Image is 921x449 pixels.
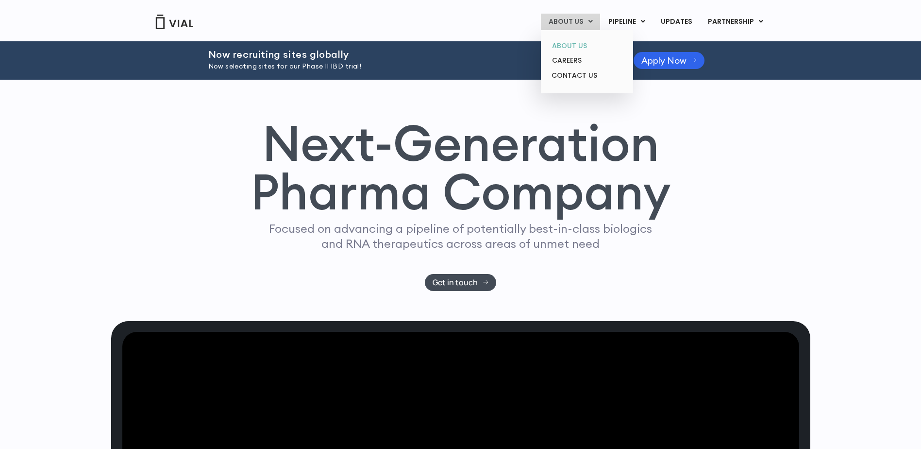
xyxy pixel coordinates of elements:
span: Get in touch [433,279,478,286]
p: Now selecting sites for our Phase II IBD trial! [208,61,609,72]
a: PIPELINEMenu Toggle [601,14,653,30]
a: ABOUT US [544,38,629,53]
a: CAREERS [544,53,629,68]
span: Apply Now [641,57,687,64]
p: Focused on advancing a pipeline of potentially best-in-class biologics and RNA therapeutics acros... [265,221,656,251]
img: Vial Logo [155,15,194,29]
a: CONTACT US [544,68,629,84]
a: Get in touch [425,274,496,291]
h2: Now recruiting sites globally [208,49,609,60]
a: ABOUT USMenu Toggle [541,14,600,30]
a: PARTNERSHIPMenu Toggle [700,14,771,30]
a: Apply Now [634,52,705,69]
h1: Next-Generation Pharma Company [251,119,671,217]
a: UPDATES [653,14,700,30]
